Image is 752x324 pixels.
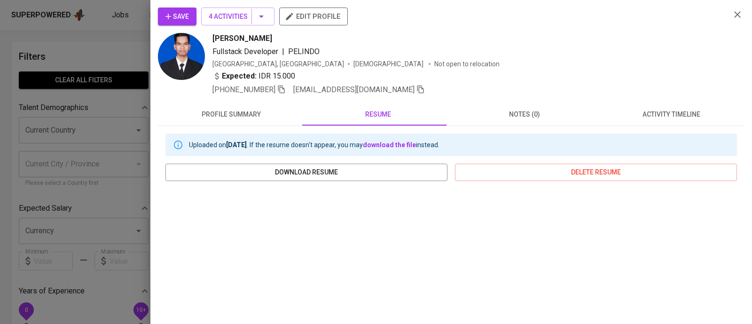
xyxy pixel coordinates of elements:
button: 4 Activities [201,8,274,25]
span: PELINDO [288,47,320,56]
button: delete resume [455,164,737,181]
p: Not open to relocation [434,59,500,69]
a: download the file [363,141,416,149]
span: [PERSON_NAME] [212,33,272,44]
span: notes (0) [457,109,592,120]
span: [PHONE_NUMBER] [212,85,275,94]
span: delete resume [462,166,729,178]
span: [DEMOGRAPHIC_DATA] [353,59,425,69]
button: Save [158,8,196,25]
span: profile summary [164,109,299,120]
button: edit profile [279,8,348,25]
span: | [282,46,284,57]
span: [EMAIL_ADDRESS][DOMAIN_NAME] [293,85,415,94]
span: resume [310,109,446,120]
img: aa3275d87758af8c54a7872f8f0f48ae.jpg [158,33,205,80]
b: Expected: [222,71,257,82]
button: download resume [165,164,447,181]
span: edit profile [287,10,340,23]
span: Fullstack Developer [212,47,278,56]
div: [GEOGRAPHIC_DATA], [GEOGRAPHIC_DATA] [212,59,344,69]
a: edit profile [279,12,348,20]
span: download resume [173,166,440,178]
span: activity timeline [603,109,739,120]
b: [DATE] [226,141,247,149]
div: Uploaded on . If the resume doesn't appear, you may instead. [189,136,439,153]
span: 4 Activities [209,11,267,23]
span: Save [165,11,189,23]
div: IDR 15.000 [212,71,295,82]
